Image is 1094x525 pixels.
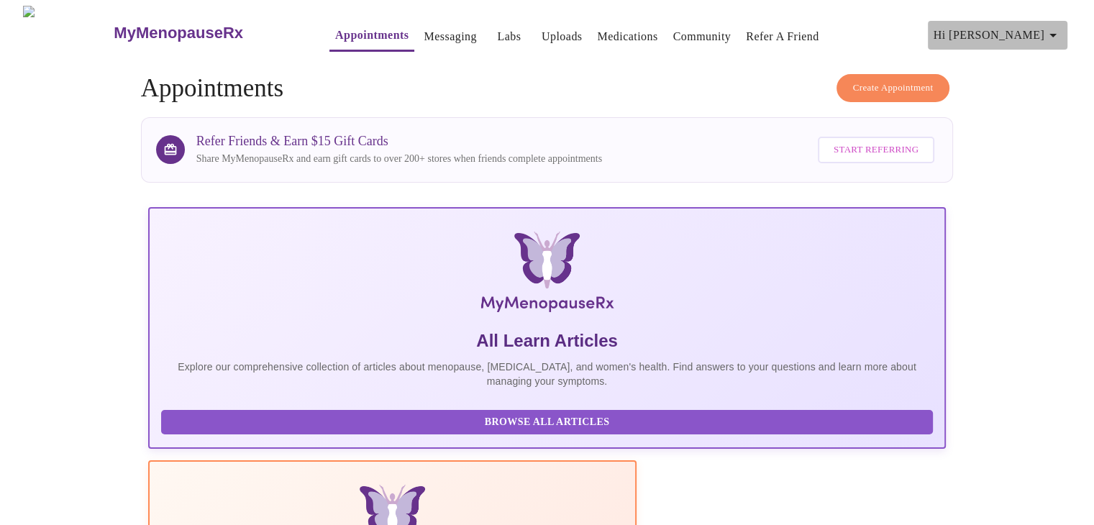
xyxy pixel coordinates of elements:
[196,134,602,149] h3: Refer Friends & Earn $15 Gift Cards
[597,27,657,47] a: Medications
[814,129,938,170] a: Start Referring
[114,24,243,42] h3: MyMenopauseRx
[424,27,476,47] a: Messaging
[196,152,602,166] p: Share MyMenopauseRx and earn gift cards to over 200+ stores when friends complete appointments
[542,27,583,47] a: Uploads
[740,22,825,51] button: Refer a Friend
[536,22,588,51] button: Uploads
[161,360,934,388] p: Explore our comprehensive collection of articles about menopause, [MEDICAL_DATA], and women's hea...
[161,329,934,352] h5: All Learn Articles
[834,142,918,158] span: Start Referring
[329,21,414,52] button: Appointments
[591,22,663,51] button: Medications
[667,22,737,51] button: Community
[934,25,1062,45] span: Hi [PERSON_NAME]
[928,21,1067,50] button: Hi [PERSON_NAME]
[112,8,301,58] a: MyMenopauseRx
[746,27,819,47] a: Refer a Friend
[486,22,532,51] button: Labs
[853,80,934,96] span: Create Appointment
[141,74,954,103] h4: Appointments
[818,137,934,163] button: Start Referring
[418,22,482,51] button: Messaging
[176,414,919,432] span: Browse All Articles
[673,27,731,47] a: Community
[837,74,950,102] button: Create Appointment
[161,410,934,435] button: Browse All Articles
[281,232,813,318] img: MyMenopauseRx Logo
[161,415,937,427] a: Browse All Articles
[335,25,409,45] a: Appointments
[23,6,112,60] img: MyMenopauseRx Logo
[497,27,521,47] a: Labs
